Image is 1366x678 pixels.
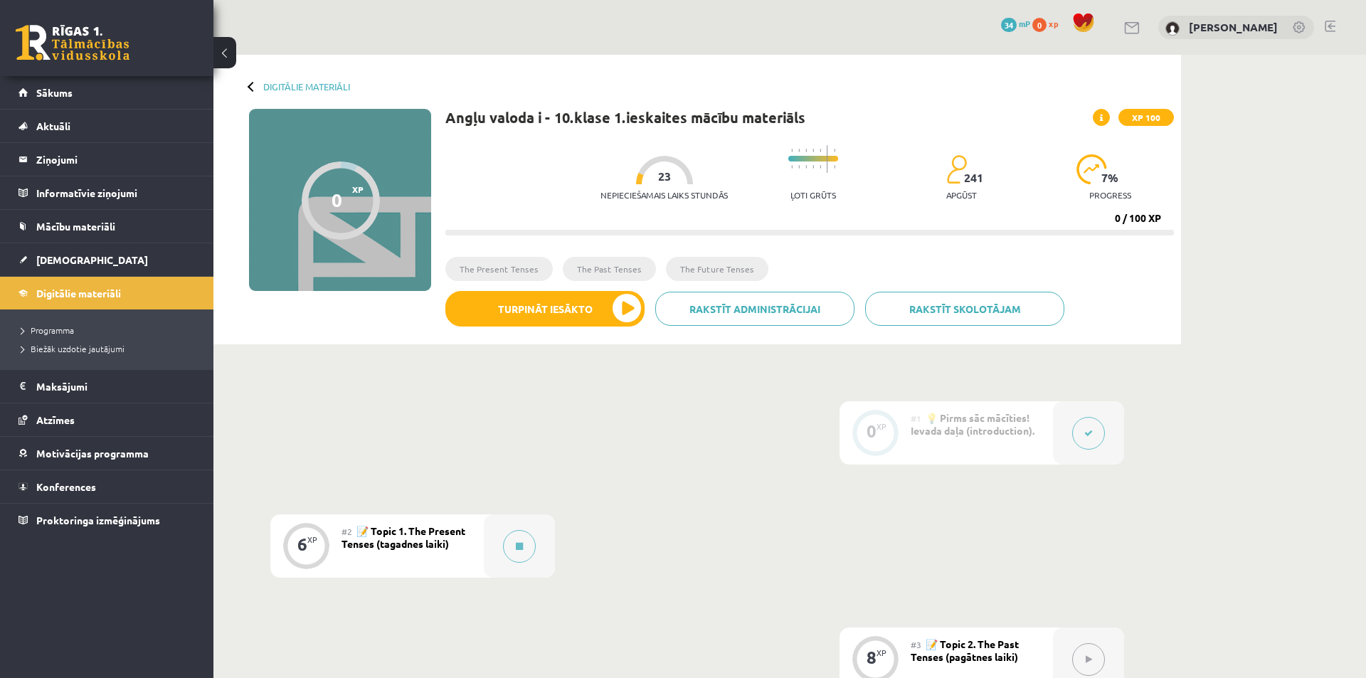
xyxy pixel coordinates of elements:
[791,149,793,152] img: icon-short-line-57e1e144782c952c97e751825c79c345078a6d821885a25fce030b3d8c18986b.svg
[332,189,342,211] div: 0
[36,253,148,266] span: [DEMOGRAPHIC_DATA]
[1032,18,1065,29] a: 0 xp
[865,292,1064,326] a: Rakstīt skolotājam
[790,190,836,200] p: Ļoti grūts
[791,165,793,169] img: icon-short-line-57e1e144782c952c97e751825c79c345078a6d821885a25fce030b3d8c18986b.svg
[18,504,196,536] a: Proktoringa izmēģinājums
[911,637,1019,663] span: 📝 Topic 2. The Past Tenses (pagātnes laiki)
[911,411,1034,437] span: 💡 Pirms sāc mācīties! Ievada daļa (introduction).
[834,165,835,169] img: icon-short-line-57e1e144782c952c97e751825c79c345078a6d821885a25fce030b3d8c18986b.svg
[21,343,125,354] span: Biežāk uzdotie jautājumi
[877,649,886,657] div: XP
[658,170,671,183] span: 23
[666,257,768,281] li: The Future Tenses
[877,423,886,430] div: XP
[1001,18,1030,29] a: 34 mP
[812,149,814,152] img: icon-short-line-57e1e144782c952c97e751825c79c345078a6d821885a25fce030b3d8c18986b.svg
[1032,18,1047,32] span: 0
[341,524,465,550] span: 📝 Topic 1. The Present Tenses (tagadnes laiki)
[1089,190,1131,200] p: progress
[805,165,807,169] img: icon-short-line-57e1e144782c952c97e751825c79c345078a6d821885a25fce030b3d8c18986b.svg
[798,149,800,152] img: icon-short-line-57e1e144782c952c97e751825c79c345078a6d821885a25fce030b3d8c18986b.svg
[1076,154,1107,184] img: icon-progress-161ccf0a02000e728c5f80fcf4c31c7af3da0e1684b2b1d7c360e028c24a22f1.svg
[18,110,196,142] a: Aktuāli
[563,257,656,281] li: The Past Tenses
[18,76,196,109] a: Sākums
[307,536,317,544] div: XP
[964,171,983,184] span: 241
[36,514,160,526] span: Proktoringa izmēģinājums
[36,143,196,176] legend: Ziņojumi
[18,143,196,176] a: Ziņojumi
[798,165,800,169] img: icon-short-line-57e1e144782c952c97e751825c79c345078a6d821885a25fce030b3d8c18986b.svg
[297,538,307,551] div: 6
[21,324,74,336] span: Programma
[263,81,350,92] a: Digitālie materiāli
[18,470,196,503] a: Konferences
[36,176,196,209] legend: Informatīvie ziņojumi
[1019,18,1030,29] span: mP
[1189,20,1278,34] a: [PERSON_NAME]
[445,109,805,126] h1: Angļu valoda i - 10.klase 1.ieskaites mācību materiāls
[827,145,828,173] img: icon-long-line-d9ea69661e0d244f92f715978eff75569469978d946b2353a9bb055b3ed8787d.svg
[655,292,854,326] a: Rakstīt administrācijai
[18,243,196,276] a: [DEMOGRAPHIC_DATA]
[18,403,196,436] a: Atzīmes
[1118,109,1174,126] span: XP 100
[36,86,73,99] span: Sākums
[911,639,921,650] span: #3
[18,277,196,309] a: Digitālie materiāli
[16,25,129,60] a: Rīgas 1. Tālmācības vidusskola
[946,190,977,200] p: apgūst
[18,370,196,403] a: Maksājumi
[820,165,821,169] img: icon-short-line-57e1e144782c952c97e751825c79c345078a6d821885a25fce030b3d8c18986b.svg
[18,176,196,209] a: Informatīvie ziņojumi
[805,149,807,152] img: icon-short-line-57e1e144782c952c97e751825c79c345078a6d821885a25fce030b3d8c18986b.svg
[911,413,921,424] span: #1
[36,370,196,403] legend: Maksājumi
[600,190,728,200] p: Nepieciešamais laiks stundās
[812,165,814,169] img: icon-short-line-57e1e144782c952c97e751825c79c345078a6d821885a25fce030b3d8c18986b.svg
[36,413,75,426] span: Atzīmes
[36,220,115,233] span: Mācību materiāli
[36,480,96,493] span: Konferences
[834,149,835,152] img: icon-short-line-57e1e144782c952c97e751825c79c345078a6d821885a25fce030b3d8c18986b.svg
[867,651,877,664] div: 8
[1101,171,1119,184] span: 7 %
[341,526,352,537] span: #2
[36,287,121,300] span: Digitālie materiāli
[1165,21,1180,36] img: Jana Baranova
[946,154,967,184] img: students-c634bb4e5e11cddfef0936a35e636f08e4e9abd3cc4e673bd6f9a4125e45ecb1.svg
[21,324,199,337] a: Programma
[867,425,877,438] div: 0
[36,447,149,460] span: Motivācijas programma
[820,149,821,152] img: icon-short-line-57e1e144782c952c97e751825c79c345078a6d821885a25fce030b3d8c18986b.svg
[18,437,196,470] a: Motivācijas programma
[36,120,70,132] span: Aktuāli
[1001,18,1017,32] span: 34
[21,342,199,355] a: Biežāk uzdotie jautājumi
[18,210,196,243] a: Mācību materiāli
[1049,18,1058,29] span: xp
[352,184,364,194] span: XP
[445,291,645,327] button: Turpināt iesākto
[445,257,553,281] li: The Present Tenses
